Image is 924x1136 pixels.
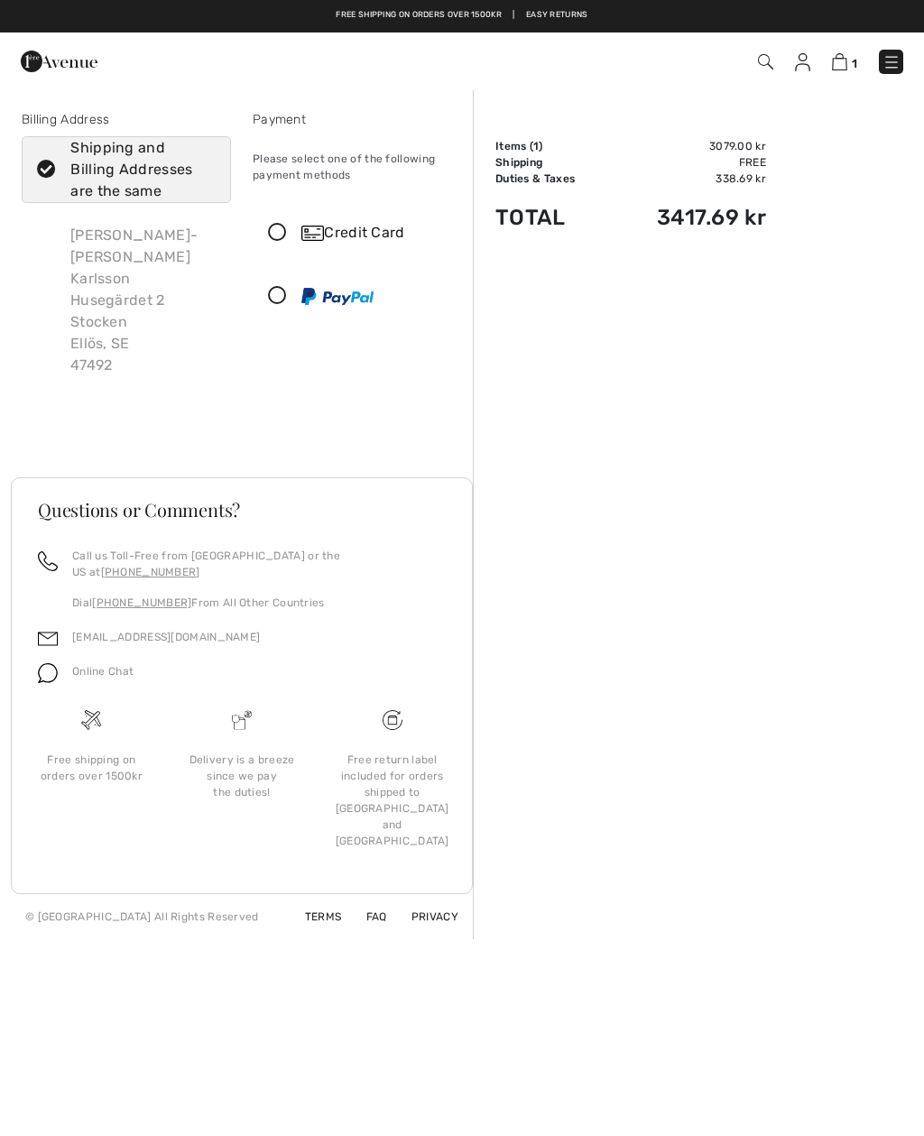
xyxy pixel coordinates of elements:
[72,665,134,678] span: Online Chat
[21,43,97,79] img: 1ère Avenue
[832,53,847,70] img: Shopping Bag
[81,710,101,730] img: Free shipping on orders over 1500kr
[301,288,374,305] img: PayPal
[181,752,303,800] div: Delivery is a breeze since we pay the duties!
[38,551,58,571] img: call
[38,501,446,519] h3: Questions or Comments?
[495,187,609,248] td: Total
[38,663,58,683] img: chat
[56,210,231,391] div: [PERSON_NAME]-[PERSON_NAME] Karlsson Husegärdet 2 Stocken Ellös, SE 47492
[758,54,773,69] img: Search
[253,110,462,129] div: Payment
[383,710,402,730] img: Free shipping on orders over 1500kr
[852,57,857,70] span: 1
[283,910,342,923] a: Terms
[526,9,588,22] a: Easy Returns
[390,910,458,923] a: Privacy
[882,53,901,71] img: Menu
[72,548,446,580] p: Call us Toll-Free from [GEOGRAPHIC_DATA] or the US at
[22,110,231,129] div: Billing Address
[72,631,260,643] a: [EMAIL_ADDRESS][DOMAIN_NAME]
[609,171,766,187] td: 338.69 kr
[301,226,324,241] img: Credit Card
[92,596,191,609] a: [PHONE_NUMBER]
[25,909,259,925] div: © [GEOGRAPHIC_DATA] All Rights Reserved
[38,629,58,649] img: email
[495,154,609,171] td: Shipping
[832,51,857,72] a: 1
[72,595,446,611] p: Dial From All Other Countries
[301,222,449,244] div: Credit Card
[495,138,609,154] td: Items ( )
[609,138,766,154] td: 3079.00 kr
[21,51,97,69] a: 1ère Avenue
[331,752,453,849] div: Free return label included for orders shipped to [GEOGRAPHIC_DATA] and [GEOGRAPHIC_DATA]
[70,137,204,202] div: Shipping and Billing Addresses are the same
[513,9,514,22] span: |
[609,154,766,171] td: Free
[495,171,609,187] td: Duties & Taxes
[101,566,200,578] a: [PHONE_NUMBER]
[795,53,810,71] img: My Info
[609,187,766,248] td: 3417.69 kr
[345,910,387,923] a: FAQ
[336,9,502,22] a: Free shipping on orders over 1500kr
[31,752,152,784] div: Free shipping on orders over 1500kr
[533,140,539,152] span: 1
[253,136,462,198] div: Please select one of the following payment methods
[232,710,252,730] img: Delivery is a breeze since we pay the duties!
